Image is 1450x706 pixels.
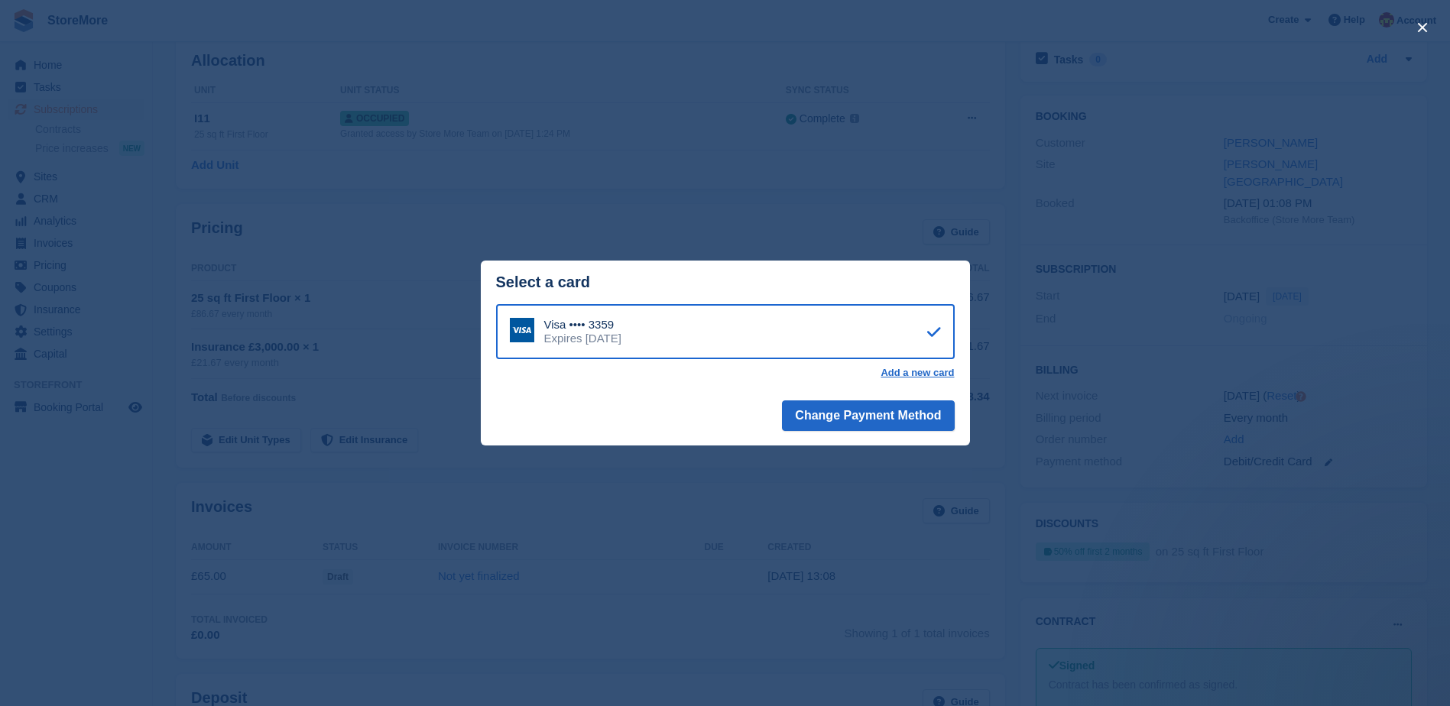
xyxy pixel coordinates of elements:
div: Select a card [496,274,955,291]
img: Visa Logo [510,318,534,342]
a: Add a new card [881,367,954,379]
button: close [1410,15,1435,40]
div: Expires [DATE] [544,332,621,345]
button: Change Payment Method [782,400,954,431]
div: Visa •••• 3359 [544,318,621,332]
